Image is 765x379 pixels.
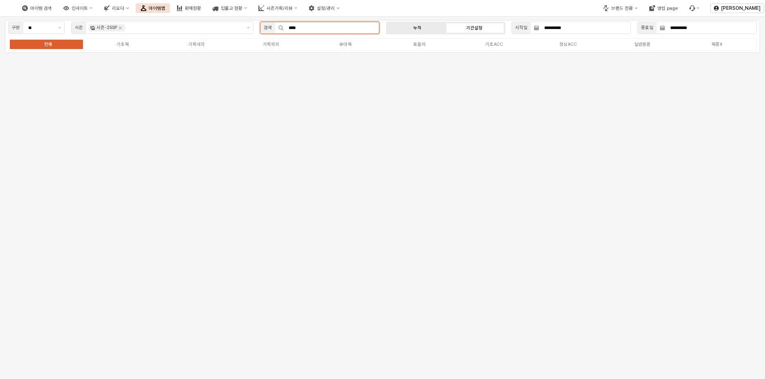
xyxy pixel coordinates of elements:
[58,3,97,13] button: 인사이트
[188,42,205,47] div: 기획내의
[611,6,633,11] div: 브랜드 전환
[244,22,253,34] button: 제안 사항 표시
[254,3,302,13] button: 시즌기획/리뷰
[149,6,165,11] div: 아이템맵
[208,3,252,13] button: 입출고 현황
[99,3,134,13] button: 리오더
[457,41,531,48] label: 기초ACC
[515,24,527,31] div: 시작일
[383,41,457,48] label: 토들러
[159,41,234,48] label: 기획내의
[308,41,383,48] label: 유아복
[389,25,446,31] label: 누적
[136,3,170,13] button: 아이템맵
[485,42,503,47] div: 기초ACC
[12,24,20,31] div: 구분
[634,42,651,47] div: 일반용품
[96,24,117,31] div: 시즌-25SP
[185,6,201,11] div: 판매현황
[17,3,57,13] button: 아이템 검색
[172,3,206,13] button: 판매현황
[721,5,761,11] p: [PERSON_NAME]
[531,41,606,48] label: 정상ACC
[711,42,722,47] div: 복종X
[117,42,129,47] div: 기초복
[304,3,344,13] button: 설정/관리
[44,42,52,47] div: 전체
[657,6,678,11] div: 영업 page
[446,25,503,31] label: 기간설정
[413,42,426,47] div: 토들러
[559,42,577,47] div: 정상ACC
[680,41,754,48] label: 복종X
[339,42,352,47] div: 유아복
[263,42,279,47] div: 기획외의
[598,3,642,13] button: 브랜드 전환
[710,3,764,13] button: [PERSON_NAME]
[267,6,293,11] div: 시즌기획/리뷰
[11,41,85,48] label: 전체
[72,6,88,11] div: 인사이트
[85,41,160,48] label: 기초복
[30,6,52,11] div: 아이템 검색
[644,3,683,13] button: 영업 page
[606,41,680,48] label: 일반용품
[234,41,308,48] label: 기획외의
[466,25,482,31] div: 기간설정
[684,3,704,13] div: Menu item 6
[112,6,124,11] div: 리오더
[317,6,335,11] div: 설정/관리
[641,24,653,31] div: 종료일
[221,6,242,11] div: 입출고 현황
[413,25,422,31] div: 누적
[55,22,64,34] button: 제안 사항 표시
[75,24,83,31] div: 시즌
[264,24,272,31] div: 검색
[119,26,122,29] div: Remove 시즌-25SP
